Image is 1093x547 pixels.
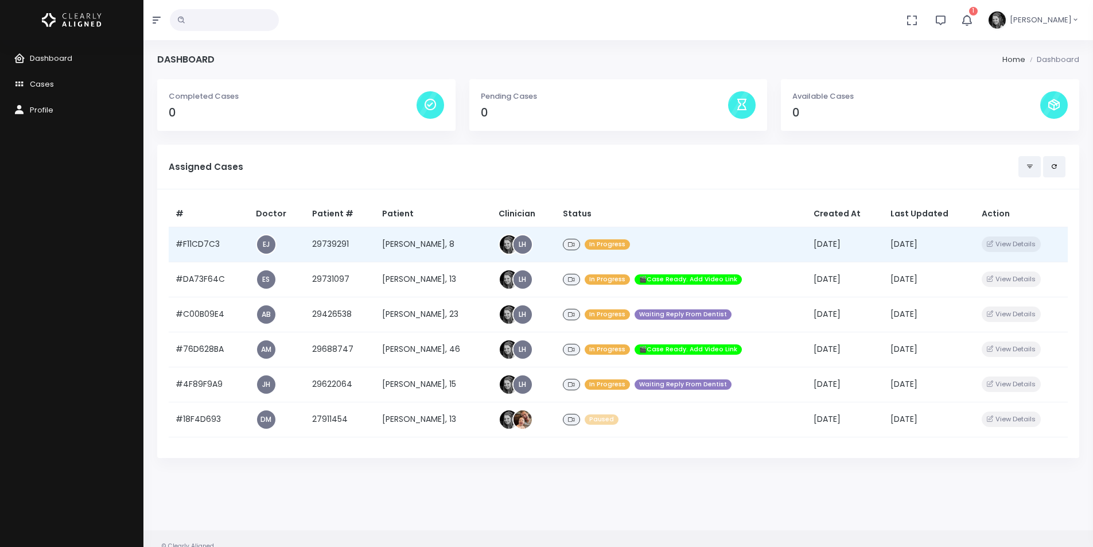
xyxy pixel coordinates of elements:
[982,342,1041,357] button: View Details
[890,238,917,250] span: [DATE]
[169,332,249,367] td: #76D628BA
[814,308,841,320] span: [DATE]
[514,305,532,324] a: LH
[169,297,249,332] td: #C00B09E4
[514,270,532,289] a: LH
[169,91,417,102] p: Completed Cases
[890,378,917,390] span: [DATE]
[585,309,630,320] span: In Progress
[987,10,1008,30] img: Header Avatar
[305,297,375,332] td: 29426538
[814,343,841,355] span: [DATE]
[375,201,492,227] th: Patient
[305,201,375,227] th: Patient #
[585,344,630,355] span: In Progress
[982,377,1041,392] button: View Details
[975,201,1068,227] th: Action
[1002,54,1025,65] li: Home
[982,236,1041,252] button: View Details
[375,227,492,262] td: [PERSON_NAME], 8
[514,375,532,394] a: LH
[890,308,917,320] span: [DATE]
[169,201,249,227] th: #
[635,274,742,285] span: 🎬Case Ready. Add Video Link
[635,309,732,320] span: Waiting Reply From Dentist
[257,375,275,394] a: JH
[169,106,417,119] h4: 0
[305,402,375,437] td: 27911454
[890,273,917,285] span: [DATE]
[169,162,1018,172] h5: Assigned Cases
[807,201,884,227] th: Created At
[257,340,275,359] a: AM
[157,54,215,65] h4: Dashboard
[305,262,375,297] td: 29731097
[585,379,630,390] span: In Progress
[890,343,917,355] span: [DATE]
[1010,14,1072,26] span: [PERSON_NAME]
[814,273,841,285] span: [DATE]
[814,378,841,390] span: [DATE]
[375,367,492,402] td: [PERSON_NAME], 15
[635,344,742,355] span: 🎬Case Ready. Add Video Link
[814,238,841,250] span: [DATE]
[169,367,249,402] td: #4F89F9A9
[982,412,1041,427] button: View Details
[969,7,978,15] span: 1
[884,201,975,227] th: Last Updated
[30,104,53,115] span: Profile
[375,262,492,297] td: [PERSON_NAME], 13
[257,270,275,289] a: ES
[257,410,275,429] a: DM
[514,235,532,254] a: LH
[305,367,375,402] td: 29622064
[375,402,492,437] td: [PERSON_NAME], 13
[585,274,630,285] span: In Progress
[890,413,917,425] span: [DATE]
[792,91,1040,102] p: Available Cases
[492,201,556,227] th: Clinician
[635,379,732,390] span: Waiting Reply From Dentist
[982,271,1041,287] button: View Details
[375,297,492,332] td: [PERSON_NAME], 23
[257,235,275,254] a: EJ
[169,227,249,262] td: #F11CD7C3
[30,53,72,64] span: Dashboard
[305,227,375,262] td: 29739291
[814,413,841,425] span: [DATE]
[481,91,729,102] p: Pending Cases
[169,402,249,437] td: #18F4D693
[257,305,275,324] a: AB
[375,332,492,367] td: [PERSON_NAME], 46
[305,332,375,367] td: 29688747
[556,201,807,227] th: Status
[585,414,619,425] span: Paused
[982,307,1041,322] button: View Details
[169,262,249,297] td: #DA73F64C
[1025,54,1079,65] li: Dashboard
[792,106,1040,119] h4: 0
[42,8,102,32] img: Logo Horizontal
[481,106,729,119] h4: 0
[249,201,305,227] th: Doctor
[585,239,630,250] span: In Progress
[514,340,532,359] a: LH
[30,79,54,90] span: Cases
